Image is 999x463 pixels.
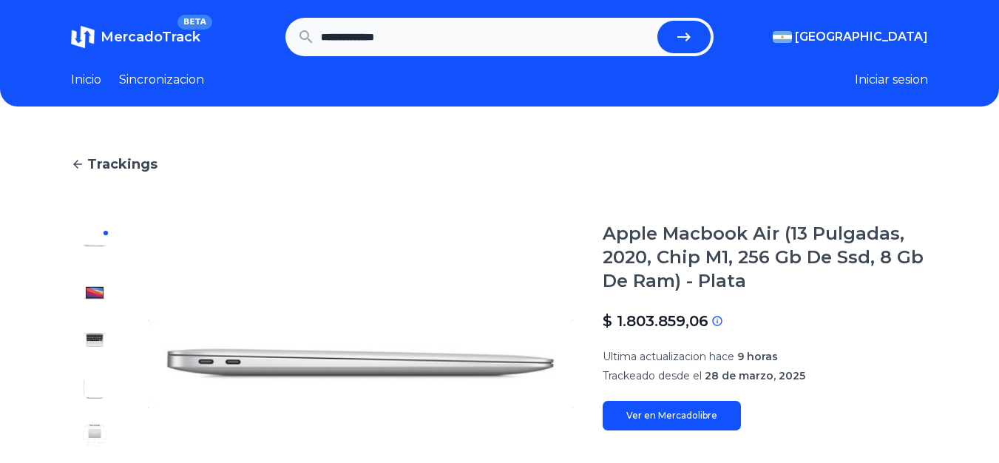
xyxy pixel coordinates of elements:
a: Trackings [71,154,928,175]
span: Trackings [87,154,158,175]
img: Apple Macbook Air (13 Pulgadas, 2020, Chip M1, 256 Gb De Ssd, 8 Gb De Ram) - Plata [83,423,106,447]
button: [GEOGRAPHIC_DATA] [773,28,928,46]
img: Apple Macbook Air (13 Pulgadas, 2020, Chip M1, 256 Gb De Ssd, 8 Gb De Ram) - Plata [83,328,106,352]
p: $ 1.803.859,06 [603,311,708,331]
span: BETA [177,15,212,30]
img: Apple Macbook Air (13 Pulgadas, 2020, Chip M1, 256 Gb De Ssd, 8 Gb De Ram) - Plata [83,281,106,305]
span: 9 horas [737,350,778,363]
span: Ultima actualizacion hace [603,350,734,363]
a: Inicio [71,71,101,89]
img: Argentina [773,31,792,43]
a: Sincronizacion [119,71,204,89]
span: [GEOGRAPHIC_DATA] [795,28,928,46]
h1: Apple Macbook Air (13 Pulgadas, 2020, Chip M1, 256 Gb De Ssd, 8 Gb De Ram) - Plata [603,222,928,293]
span: Trackeado desde el [603,369,702,382]
span: 28 de marzo, 2025 [705,369,805,382]
img: Apple Macbook Air (13 Pulgadas, 2020, Chip M1, 256 Gb De Ssd, 8 Gb De Ram) - Plata [83,376,106,399]
img: MercadoTrack [71,25,95,49]
a: MercadoTrackBETA [71,25,200,49]
a: Ver en Mercadolibre [603,401,741,430]
button: Iniciar sesion [855,71,928,89]
img: Apple Macbook Air (13 Pulgadas, 2020, Chip M1, 256 Gb De Ssd, 8 Gb De Ram) - Plata [83,234,106,257]
span: MercadoTrack [101,29,200,45]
